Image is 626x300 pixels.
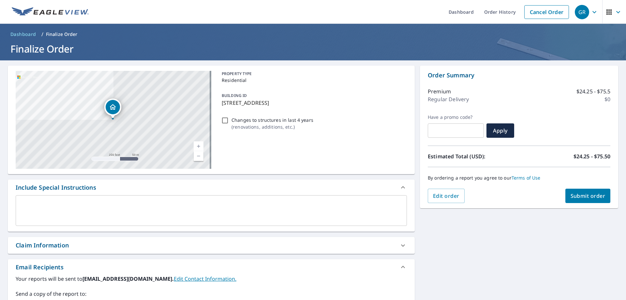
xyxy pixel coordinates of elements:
[231,123,313,130] p: ( renovations, additions, etc. )
[41,30,43,38] li: /
[428,87,451,95] p: Premium
[8,29,618,39] nav: breadcrumb
[574,152,610,160] p: $24.25 - $75.50
[12,7,89,17] img: EV Logo
[8,237,415,254] div: Claim Information
[524,5,569,19] a: Cancel Order
[428,71,610,80] p: Order Summary
[576,87,610,95] p: $24.25 - $75.5
[222,99,404,107] p: [STREET_ADDRESS]
[222,77,404,84] p: Residential
[174,275,236,282] a: EditContactInfo
[428,152,519,160] p: Estimated Total (USD):
[222,71,404,77] p: PROPERTY TYPE
[16,183,96,192] div: Include Special Instructions
[428,175,610,181] p: By ordering a report you agree to our
[575,5,589,19] div: GR
[104,99,121,119] div: Dropped pin, building 1, Residential property, 30W071 Elmwood Ct Warrenville, IL 60555
[492,127,509,134] span: Apply
[10,31,36,38] span: Dashboard
[8,29,39,39] a: Dashboard
[486,123,514,138] button: Apply
[571,192,605,199] span: Submit order
[194,141,203,151] a: Current Level 17, Zoom In
[8,42,618,55] h1: Finalize Order
[16,263,64,272] div: Email Recipients
[194,151,203,161] a: Current Level 17, Zoom Out
[16,290,407,298] label: Send a copy of the report to:
[46,31,78,38] p: Finalize Order
[16,241,69,250] div: Claim Information
[8,180,415,195] div: Include Special Instructions
[604,95,610,103] p: $0
[231,117,313,123] p: Changes to structures in last 4 years
[222,93,247,98] p: BUILDING ID
[428,95,469,103] p: Regular Delivery
[428,114,484,120] label: Have a promo code?
[8,259,415,275] div: Email Recipients
[82,275,174,282] b: [EMAIL_ADDRESS][DOMAIN_NAME].
[512,175,541,181] a: Terms of Use
[565,189,611,203] button: Submit order
[433,192,459,199] span: Edit order
[428,189,465,203] button: Edit order
[16,275,407,283] label: Your reports will be sent to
